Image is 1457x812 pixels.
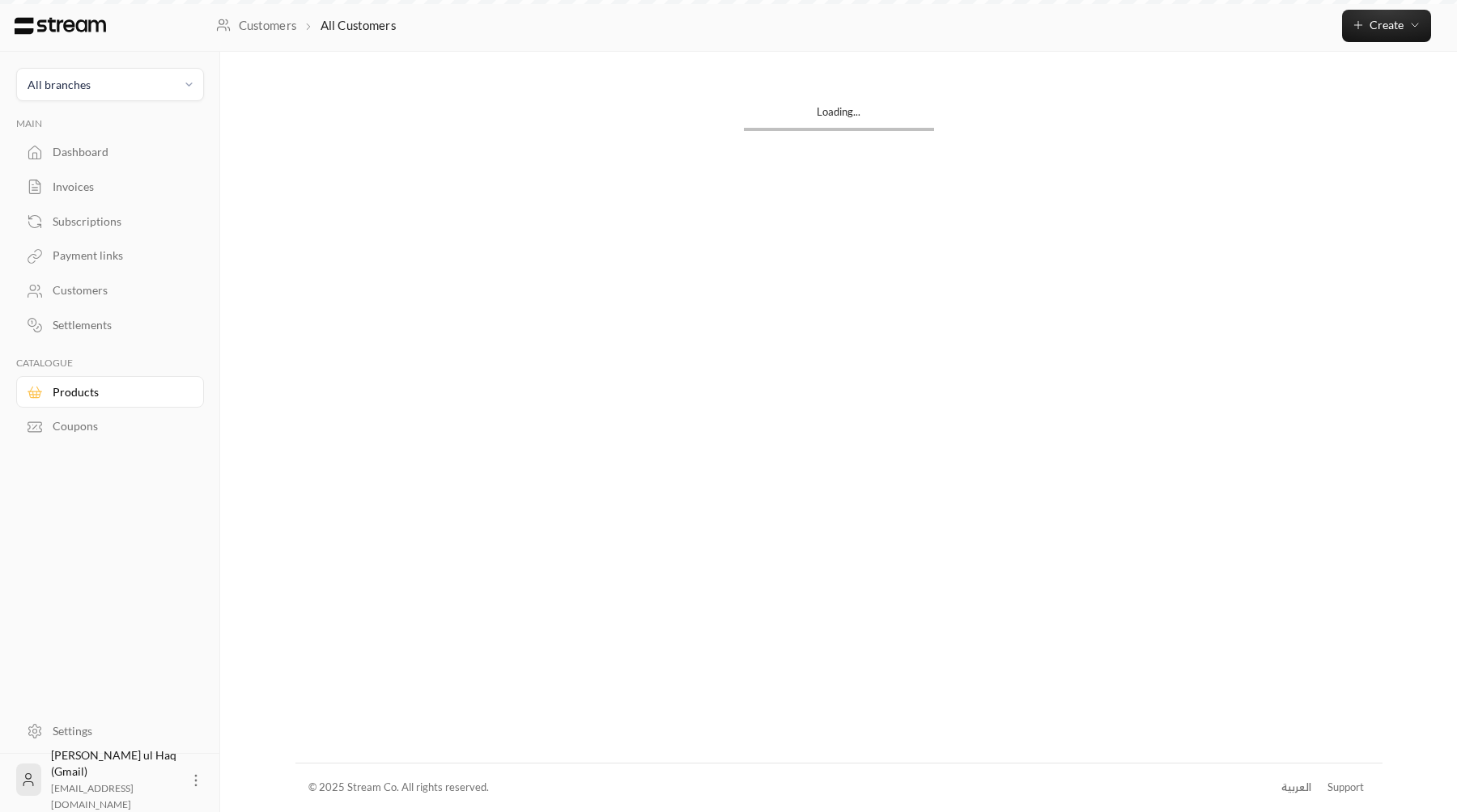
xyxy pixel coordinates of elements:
[53,144,184,160] div: Dashboard
[16,357,204,370] p: CATALOGUE
[28,76,91,93] div: All branches
[1281,780,1311,796] div: العربية
[53,282,184,298] div: Customers
[216,16,296,34] a: Customers
[308,780,489,796] div: © 2025 Stream Co. All rights reserved.
[16,240,204,272] a: Payment links
[16,68,204,101] button: All branches
[51,747,178,812] div: [PERSON_NAME] ul Haq (Gmail)
[1342,10,1431,42] button: Create
[16,411,204,442] a: Coupons
[321,16,396,34] p: All Customers
[53,247,184,264] div: Payment links
[1370,18,1404,32] span: Create
[13,17,108,35] img: Logo
[16,117,204,130] p: MAIN
[53,418,184,434] div: Coupons
[53,384,184,400] div: Products
[16,376,204,408] a: Products
[16,275,204,307] a: Customers
[16,310,204,341] a: Settlements
[53,723,184,739] div: Settings
[53,317,184,333] div: Settlements
[16,137,204,168] a: Dashboard
[16,715,204,746] a: Settings
[53,179,184,195] div: Invoices
[51,782,134,810] span: [EMAIL_ADDRESS][DOMAIN_NAME]
[53,214,184,230] div: Subscriptions
[1322,773,1369,802] a: Support
[16,171,204,203] a: Invoices
[216,16,396,34] nav: breadcrumb
[16,205,204,237] a: Subscriptions
[744,104,934,128] div: Loading...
